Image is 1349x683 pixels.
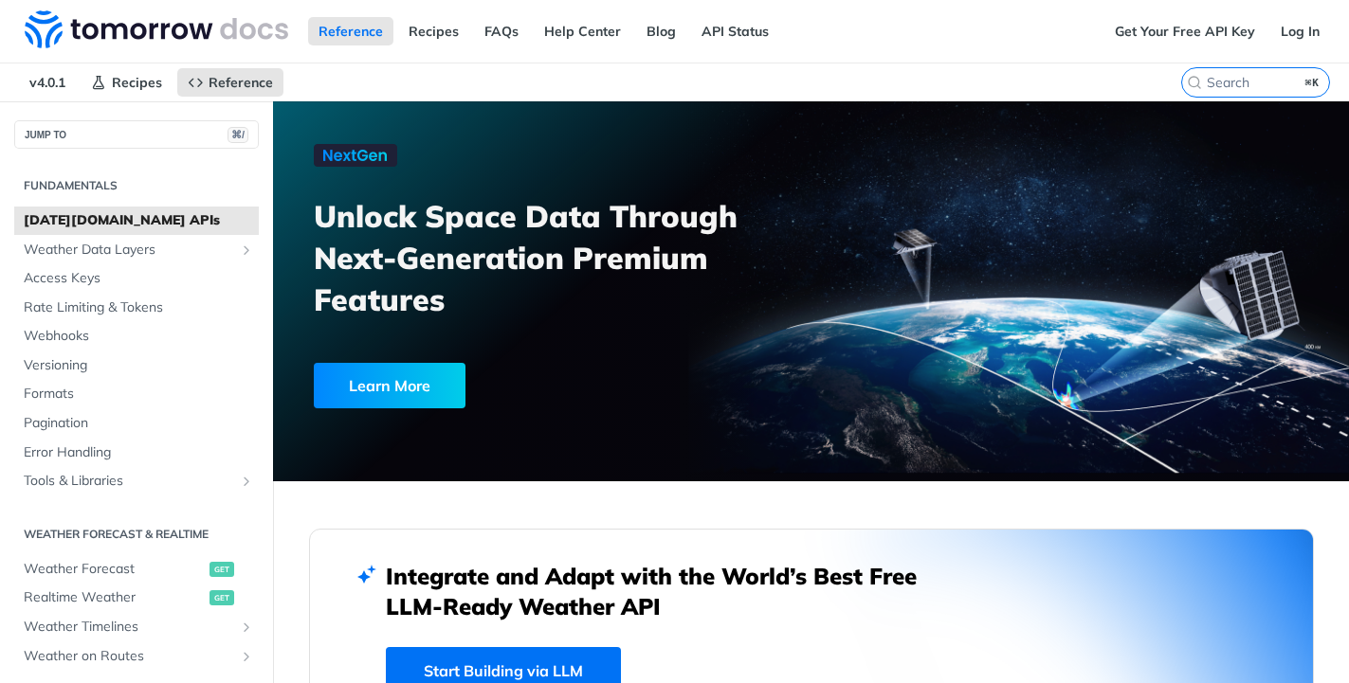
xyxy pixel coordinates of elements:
a: Blog [636,17,686,45]
a: [DATE][DOMAIN_NAME] APIs [14,207,259,235]
span: Weather Timelines [24,618,234,637]
a: API Status [691,17,779,45]
span: Weather on Routes [24,647,234,666]
span: Formats [24,385,254,404]
span: [DATE][DOMAIN_NAME] APIs [24,211,254,230]
span: Versioning [24,356,254,375]
button: Show subpages for Weather on Routes [239,649,254,664]
span: get [210,590,234,605]
button: Show subpages for Tools & Libraries [239,474,254,489]
a: FAQs [474,17,529,45]
button: Show subpages for Weather Data Layers [239,243,254,258]
a: Error Handling [14,439,259,467]
a: Reference [308,17,393,45]
a: Weather TimelinesShow subpages for Weather Timelines [14,613,259,641]
img: Tomorrow.io Weather API Docs [25,10,288,48]
a: Help Center [534,17,631,45]
a: Realtime Weatherget [14,584,259,612]
a: Webhooks [14,322,259,350]
span: Recipes [112,74,162,91]
span: Pagination [24,414,254,433]
span: Webhooks [24,327,254,346]
h2: Integrate and Adapt with the World’s Best Free LLM-Ready Weather API [386,561,945,621]
div: Learn More [314,363,465,408]
a: Get Your Free API Key [1104,17,1266,45]
span: Error Handling [24,443,254,462]
a: Tools & LibrariesShow subpages for Tools & Libraries [14,467,259,495]
img: NextGen [314,144,397,167]
a: Weather Data LayersShow subpages for Weather Data Layers [14,236,259,264]
a: Weather Forecastget [14,555,259,584]
a: Versioning [14,351,259,380]
kbd: ⌘K [1301,73,1324,92]
span: Realtime Weather [24,588,205,607]
span: v4.0.1 [19,68,76,97]
span: Rate Limiting & Tokens [24,298,254,317]
a: Recipes [398,17,469,45]
span: Access Keys [24,269,254,288]
span: ⌘/ [228,127,248,143]
a: Pagination [14,409,259,438]
a: Reference [177,68,283,97]
span: Reference [209,74,273,91]
button: Show subpages for Weather Timelines [239,620,254,635]
h2: Weather Forecast & realtime [14,526,259,543]
a: Weather on RoutesShow subpages for Weather on Routes [14,642,259,671]
a: Formats [14,380,259,408]
span: Tools & Libraries [24,472,234,491]
a: Access Keys [14,264,259,293]
button: JUMP TO⌘/ [14,120,259,149]
a: Learn More [314,363,728,408]
span: get [210,562,234,577]
a: Recipes [81,68,173,97]
span: Weather Data Layers [24,241,234,260]
a: Rate Limiting & Tokens [14,294,259,322]
span: Weather Forecast [24,560,205,579]
h3: Unlock Space Data Through Next-Generation Premium Features [314,195,831,320]
svg: Search [1187,75,1202,90]
a: Log In [1270,17,1330,45]
h2: Fundamentals [14,177,259,194]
